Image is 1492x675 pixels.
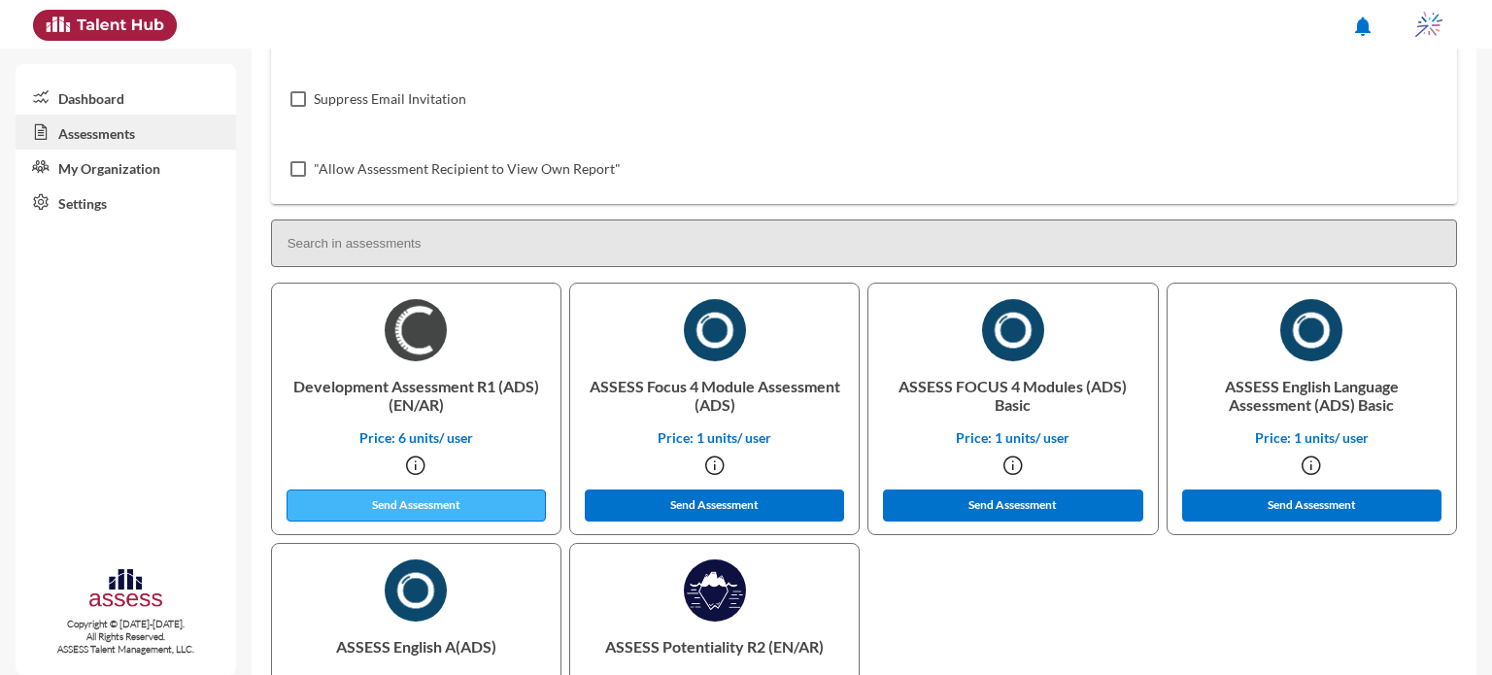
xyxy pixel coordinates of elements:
[585,489,845,522] button: Send Assessment
[314,87,466,111] span: Suppress Email Invitation
[586,361,843,429] p: ASSESS Focus 4 Module Assessment (ADS)
[288,429,545,446] p: Price: 6 units/ user
[16,80,236,115] a: Dashboard
[16,185,236,219] a: Settings
[883,489,1143,522] button: Send Assessment
[1183,361,1441,429] p: ASSESS English Language Assessment (ADS) Basic
[314,157,621,181] span: "Allow Assessment Recipient to View Own Report"
[16,618,236,656] p: Copyright © [DATE]-[DATE]. All Rights Reserved. ASSESS Talent Management, LLC.
[1183,429,1441,446] p: Price: 1 units/ user
[287,489,547,522] button: Send Assessment
[586,429,843,446] p: Price: 1 units/ user
[87,566,164,614] img: assesscompany-logo.png
[1351,15,1374,38] mat-icon: notifications
[586,622,843,671] p: ASSESS Potentiality R2 (EN/AR)
[1182,489,1442,522] button: Send Assessment
[884,429,1141,446] p: Price: 1 units/ user
[271,219,1457,267] input: Search in assessments
[288,622,545,671] p: ASSESS English A(ADS)
[16,150,236,185] a: My Organization
[288,361,545,429] p: Development Assessment R1 (ADS) (EN/AR)
[884,361,1141,429] p: ASSESS FOCUS 4 Modules (ADS) Basic
[16,115,236,150] a: Assessments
